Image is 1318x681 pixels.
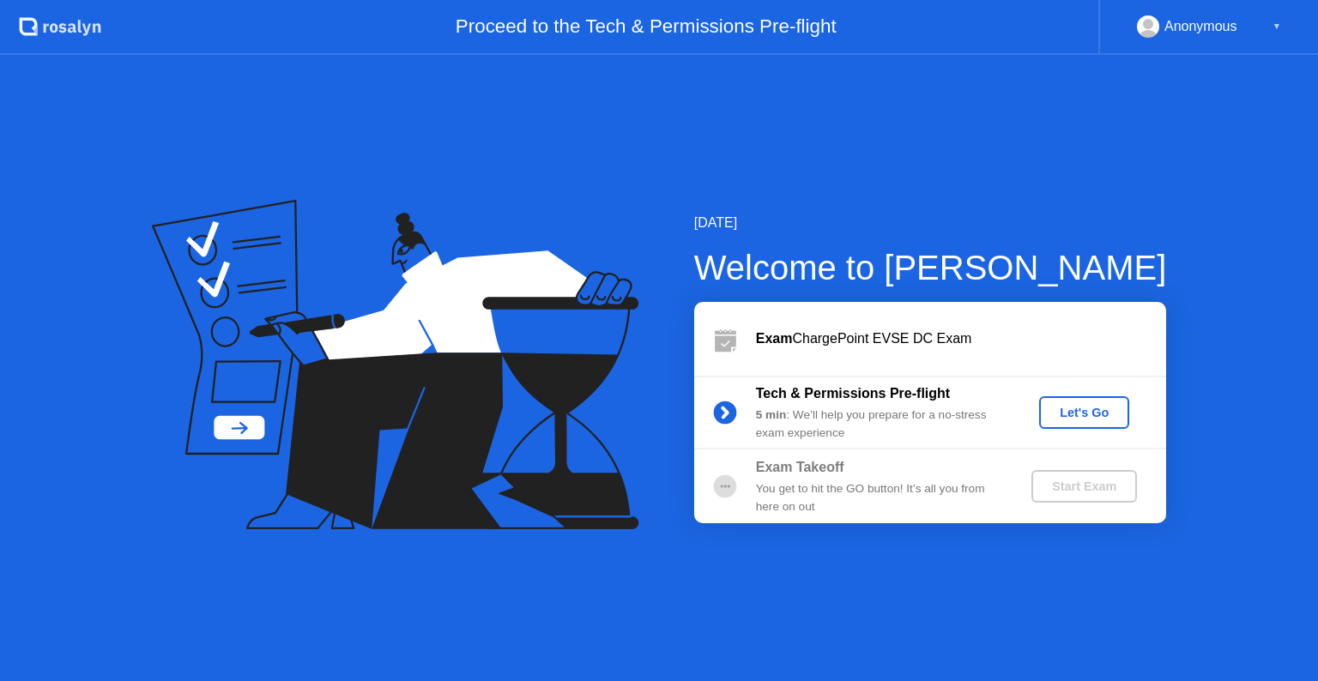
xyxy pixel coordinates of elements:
b: Exam [756,331,793,346]
b: Exam Takeoff [756,460,844,474]
div: Anonymous [1164,15,1237,38]
div: Welcome to [PERSON_NAME] [694,242,1167,293]
div: Start Exam [1038,479,1130,493]
div: You get to hit the GO button! It’s all you from here on out [756,480,1003,515]
button: Start Exam [1031,470,1137,503]
div: ChargePoint EVSE DC Exam [756,328,1166,349]
div: ▼ [1273,15,1281,38]
b: Tech & Permissions Pre-flight [756,386,950,401]
div: : We’ll help you prepare for a no-stress exam experience [756,407,1003,442]
div: [DATE] [694,213,1167,233]
button: Let's Go [1039,396,1129,429]
b: 5 min [756,408,787,421]
div: Let's Go [1046,406,1122,419]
